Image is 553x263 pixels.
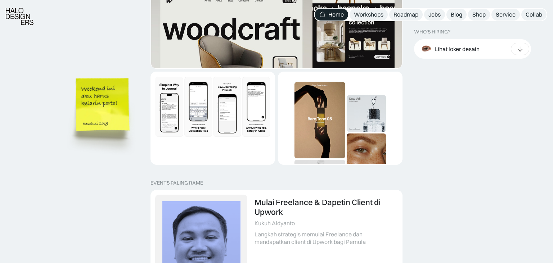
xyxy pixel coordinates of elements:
div: Blog [451,11,462,18]
div: Shop [472,11,486,18]
a: Home [315,9,348,21]
a: Workshops [350,9,388,21]
div: Collab [526,11,542,18]
div: WHO’S HIRING? [414,29,450,35]
a: Shop [468,9,490,21]
div: Workshops [354,11,383,18]
a: Collab [521,9,547,21]
a: Jobs [424,9,445,21]
div: Service [496,11,516,18]
img: Dynamic Image [151,72,274,141]
div: EVENTS PALING RAME [150,180,203,186]
a: Blog [446,9,467,21]
a: Dynamic Image [278,72,403,165]
div: Roadmap [394,11,418,18]
div: Lihat loker desain [435,45,480,53]
a: Service [491,9,520,21]
a: Dynamic Image [150,72,275,165]
img: Dynamic Image [279,72,402,195]
div: Jobs [428,11,441,18]
a: Roadmap [389,9,423,21]
div: Home [328,11,344,18]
